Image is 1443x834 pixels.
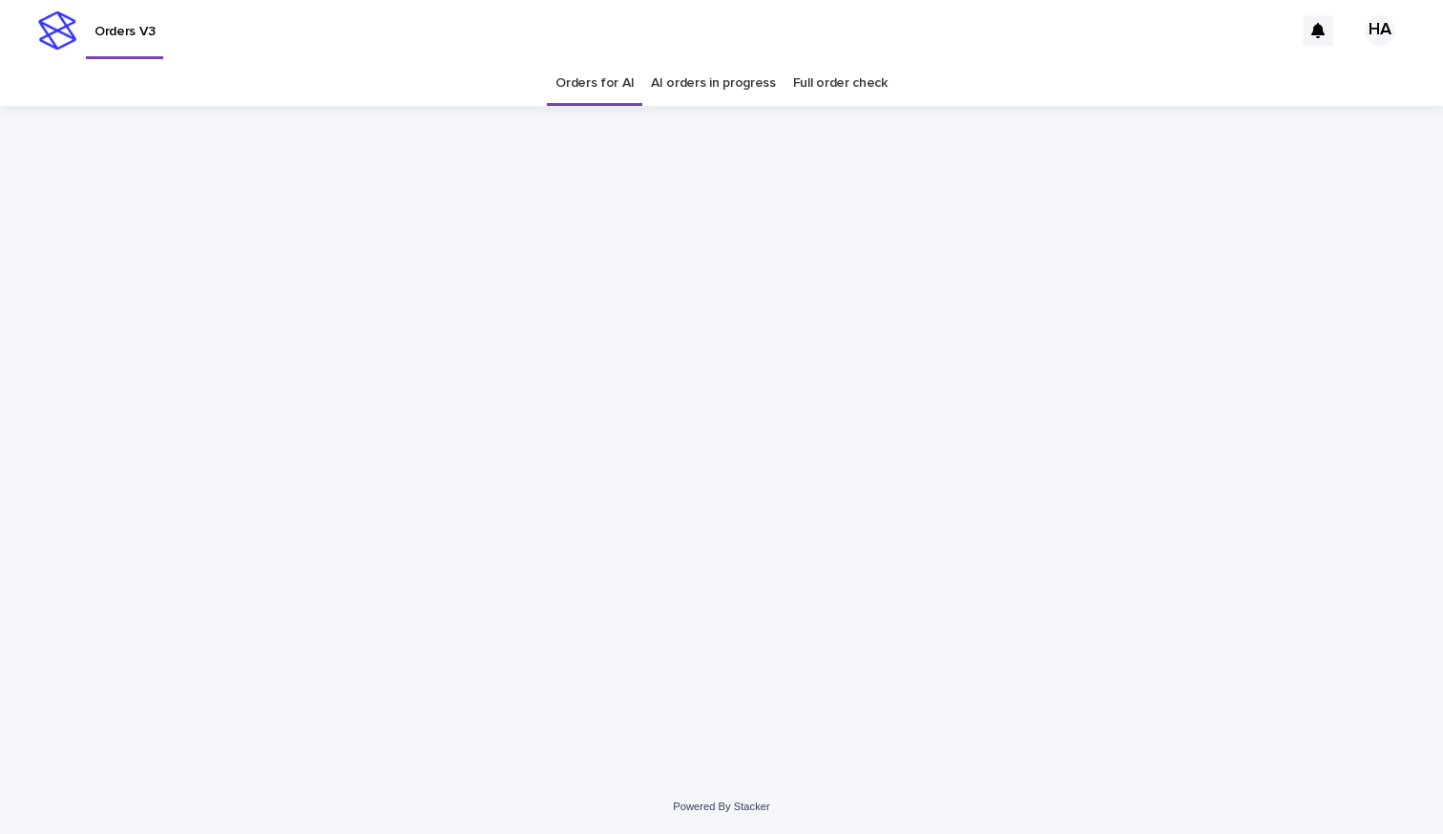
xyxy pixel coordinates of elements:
a: Powered By Stacker [673,801,769,812]
a: Full order check [793,61,888,106]
a: Orders for AI [555,61,634,106]
div: HA [1365,15,1395,46]
img: stacker-logo-s-only.png [38,11,76,50]
a: AI orders in progress [651,61,776,106]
